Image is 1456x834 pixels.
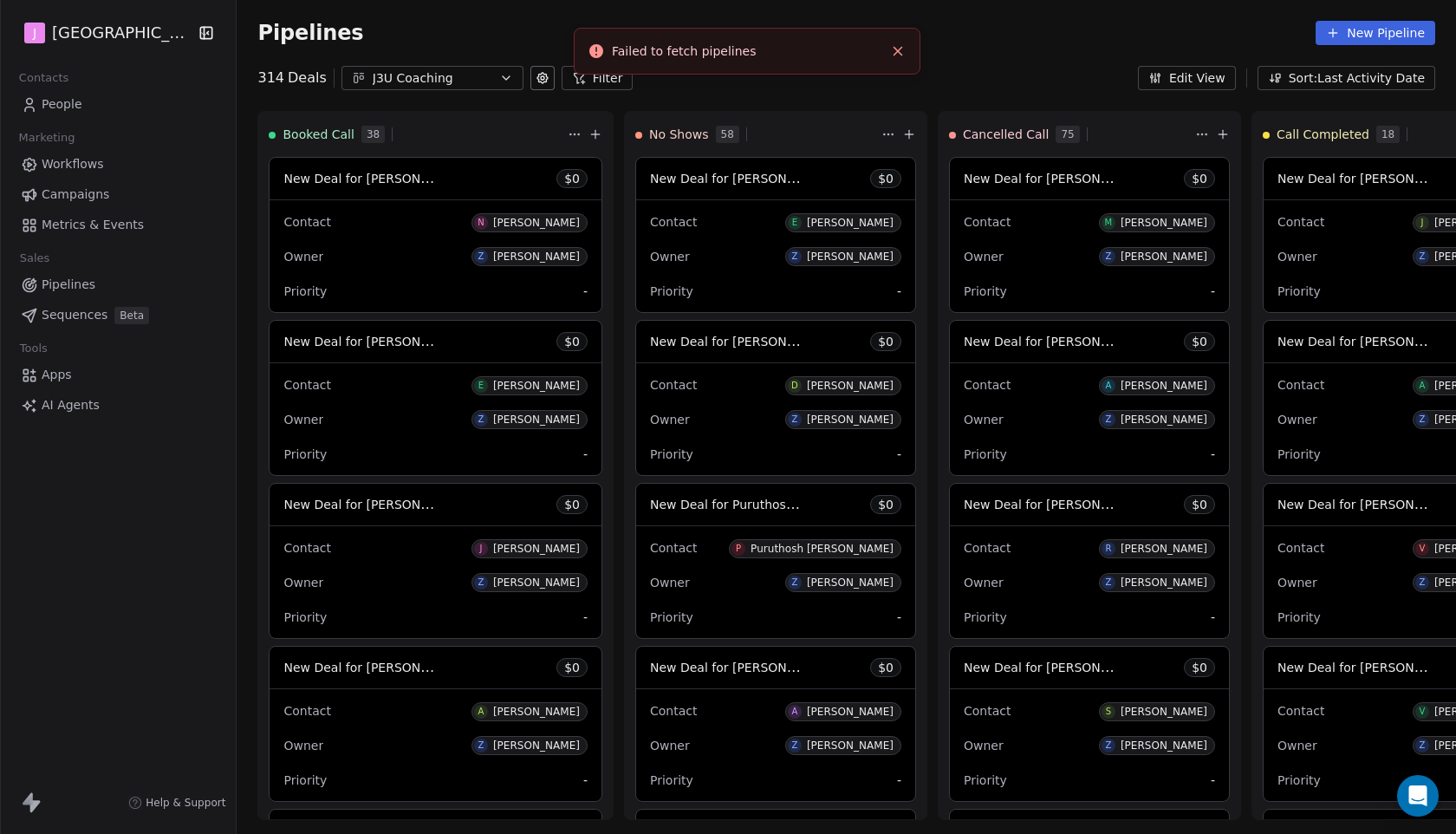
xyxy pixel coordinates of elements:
[283,496,466,512] span: New Deal for [PERSON_NAME]
[878,496,894,513] span: $ 0
[635,157,916,313] div: New Deal for [PERSON_NAME]$0ContactE[PERSON_NAME]OwnerZ[PERSON_NAME]Priority-
[1056,126,1079,143] span: 75
[42,306,107,324] span: Sequences
[1277,378,1324,392] span: Contact
[1121,251,1207,263] div: [PERSON_NAME]
[1192,496,1207,513] span: $ 0
[650,739,690,753] span: Owner
[564,170,580,187] span: $ 0
[650,496,899,512] span: New Deal for Puruthosh [PERSON_NAME]
[478,216,484,230] div: N
[114,307,149,324] span: Beta
[1258,66,1435,90] button: Sort: Last Activity Date
[635,646,916,802] div: New Deal for [PERSON_NAME]$0ContactA[PERSON_NAME]OwnerZ[PERSON_NAME]Priority-
[1277,576,1317,590] span: Owner
[949,112,1192,157] div: Cancelled Call75
[1277,739,1317,753] span: Owner
[1211,446,1215,463] span: -
[1192,333,1207,350] span: $ 0
[791,739,797,753] div: Z
[650,250,690,264] span: Owner
[964,284,1007,298] span: Priority
[650,413,690,427] span: Owner
[373,69,492,88] div: J3U Coaching
[283,215,330,229] span: Contact
[791,705,797,719] div: A
[42,366,72,384] span: Apps
[564,659,580,676] span: $ 0
[791,250,797,264] div: Z
[1277,250,1317,264] span: Owner
[1277,610,1321,624] span: Priority
[14,301,222,329] a: SequencesBeta
[964,576,1004,590] span: Owner
[11,125,82,151] span: Marketing
[791,576,797,590] div: Z
[493,380,580,392] div: [PERSON_NAME]
[964,170,1147,186] span: New Deal for [PERSON_NAME]
[1121,740,1207,752] div: [PERSON_NAME]
[1419,250,1425,264] div: Z
[751,543,894,555] div: Puruthosh [PERSON_NAME]
[964,541,1011,555] span: Contact
[649,126,709,143] span: No Shows
[33,24,36,42] span: J
[283,413,323,427] span: Owner
[792,216,797,230] div: E
[283,378,330,392] span: Contact
[635,483,916,639] div: New Deal for Puruthosh [PERSON_NAME]$0ContactPPuruthosh [PERSON_NAME]OwnerZ[PERSON_NAME]Priority-
[283,541,330,555] span: Contact
[42,216,144,234] span: Metrics & Events
[807,251,894,263] div: [PERSON_NAME]
[493,706,580,718] div: [PERSON_NAME]
[269,483,602,639] div: New Deal for [PERSON_NAME]$0ContactJ[PERSON_NAME]OwnerZ[PERSON_NAME]Priority-
[478,739,484,753] div: Z
[650,215,697,229] span: Contact
[283,447,327,461] span: Priority
[1192,170,1207,187] span: $ 0
[12,336,55,362] span: Tools
[1105,739,1111,753] div: Z
[11,65,76,91] span: Contacts
[269,112,564,157] div: Booked Call38
[1277,447,1321,461] span: Priority
[635,320,916,476] div: New Deal for [PERSON_NAME]$0ContactD[PERSON_NAME]OwnerZ[PERSON_NAME]Priority-
[1211,283,1215,300] span: -
[1316,21,1435,45] button: New Pipeline
[612,42,883,61] div: Failed to fetch pipelines
[42,276,95,294] span: Pipelines
[257,21,363,45] span: Pipelines
[493,543,580,555] div: [PERSON_NAME]
[1277,215,1324,229] span: Contact
[1105,413,1111,427] div: Z
[478,250,484,264] div: Z
[14,361,222,389] a: Apps
[963,126,1049,143] span: Cancelled Call
[964,413,1004,427] span: Owner
[283,659,466,675] span: New Deal for [PERSON_NAME]
[650,659,833,675] span: New Deal for [PERSON_NAME]
[791,413,797,427] div: Z
[1105,250,1111,264] div: Z
[288,68,327,88] span: Deals
[283,284,327,298] span: Priority
[14,180,222,209] a: Campaigns
[1419,739,1425,753] div: Z
[478,705,484,719] div: A
[949,646,1230,802] div: New Deal for [PERSON_NAME]$0ContactS[PERSON_NAME]OwnerZ[PERSON_NAME]Priority-
[897,283,901,300] span: -
[650,541,697,555] span: Contact
[1397,775,1439,817] div: Open Intercom Messenger
[479,542,482,556] div: J
[716,126,739,143] span: 58
[1121,414,1207,426] div: [PERSON_NAME]
[283,250,323,264] span: Owner
[493,217,580,229] div: [PERSON_NAME]
[1105,379,1111,393] div: A
[650,576,690,590] span: Owner
[283,704,330,718] span: Contact
[493,740,580,752] div: [PERSON_NAME]
[1121,217,1207,229] div: [PERSON_NAME]
[807,414,894,426] div: [PERSON_NAME]
[269,320,602,476] div: New Deal for [PERSON_NAME]$0ContactE[PERSON_NAME]OwnerZ[PERSON_NAME]Priority-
